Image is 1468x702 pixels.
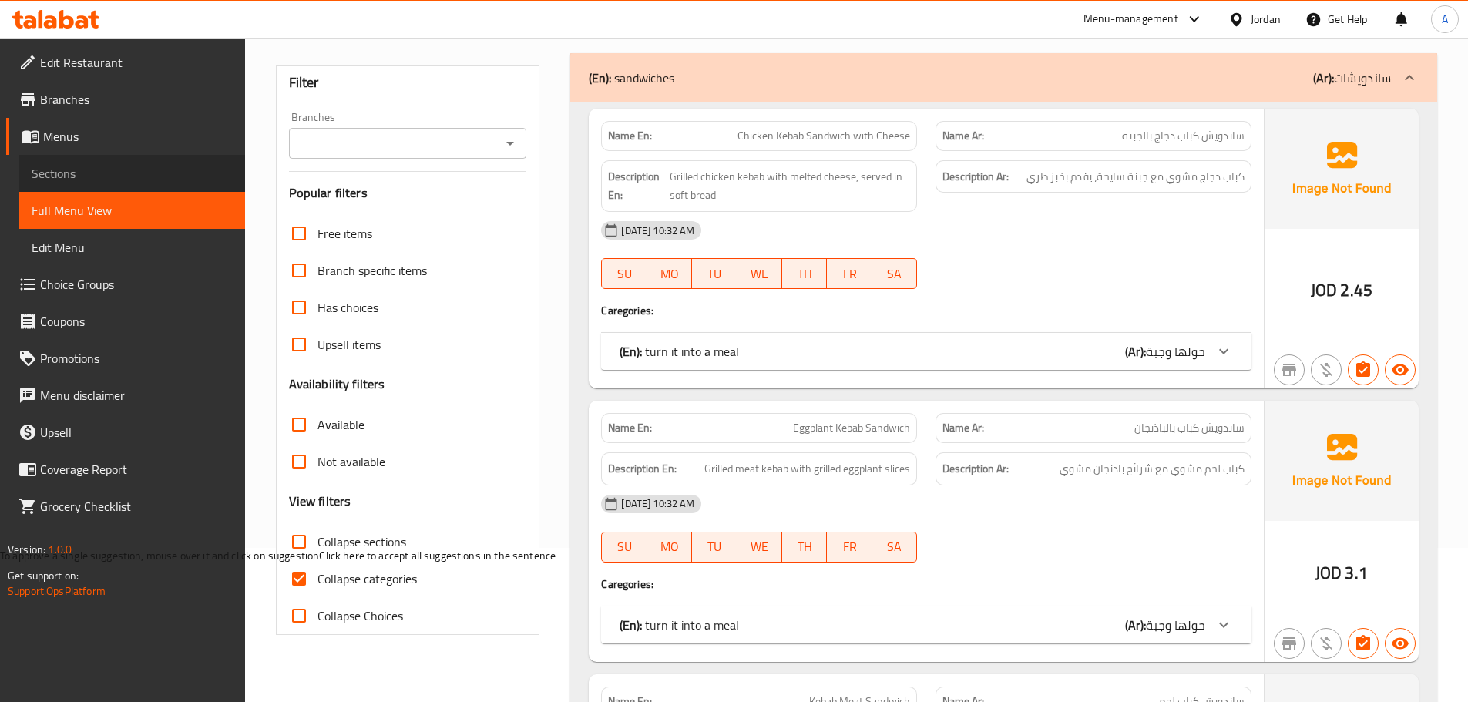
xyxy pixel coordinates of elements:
span: A [1442,11,1448,28]
span: Collapse sections [317,532,406,551]
span: Coverage Report [40,460,233,479]
span: SU [608,263,640,285]
div: (En): turn it into a meal(Ar):حولها وجبة [601,333,1251,370]
h3: View filters [289,492,351,510]
a: Upsell [6,414,245,451]
span: Free items [317,224,372,243]
button: FR [827,532,872,563]
span: Full Menu View [32,201,233,220]
a: Support.OpsPlatform [8,581,106,601]
strong: Description Ar: [942,167,1009,186]
button: WE [737,258,782,289]
button: Open [499,133,521,154]
span: Menu disclaimer [40,386,233,405]
div: Menu-management [1083,10,1178,29]
b: (En): [589,66,611,89]
span: SA [878,536,911,558]
span: ساندويش كباب بالباذنجان [1134,420,1245,436]
h4: Caregories: [601,303,1251,318]
span: 1.0.0 [48,539,72,559]
span: WE [744,263,776,285]
a: Full Menu View [19,192,245,229]
span: Coupons [40,312,233,331]
a: Menus [6,118,245,155]
span: Upsell [40,423,233,442]
strong: Name Ar: [942,128,984,144]
button: MO [647,258,692,289]
span: SA [878,263,911,285]
button: TU [692,258,737,289]
button: TU [692,532,737,563]
span: MO [653,536,686,558]
span: حولها وجبة [1146,340,1205,363]
h4: Caregories: [601,576,1251,592]
div: (En): turn it into a meal(Ar):حولها وجبة [601,606,1251,643]
button: Available [1385,628,1416,659]
gdiv: Click here to accept all suggestions in the sentence [319,546,556,566]
button: SA [872,532,917,563]
a: Branches [6,81,245,118]
span: كباب دجاج مشوي مع جبنة سايحة، يقدم بخبز طري [1026,167,1245,186]
button: FR [827,258,872,289]
span: TU [698,536,731,558]
button: TH [782,532,827,563]
span: TH [788,263,821,285]
span: Edit Restaurant [40,53,233,72]
span: Sections [32,164,233,183]
a: Edit Restaurant [6,44,245,81]
a: Sections [19,155,245,192]
span: Collapse categories [317,569,417,588]
img: Ae5nvW7+0k+MAAAAAElFTkSuQmCC [1265,109,1419,229]
a: Menu disclaimer [6,377,245,414]
div: Jordan [1251,11,1281,28]
span: Collapse Choices [317,606,403,625]
a: Edit Menu [19,229,245,266]
button: Purchased item [1311,354,1342,385]
button: MO [647,532,692,563]
div: Filter [289,66,527,99]
strong: Description En: [608,167,667,205]
strong: Description En: [608,459,677,479]
span: [DATE] 10:32 AM [615,496,700,511]
span: Promotions [40,349,233,368]
button: SU [601,258,647,289]
a: Coverage Report [6,451,245,488]
b: (Ar): [1313,66,1334,89]
span: WE [744,536,776,558]
span: JOD [1315,558,1342,588]
span: 3.1 [1345,558,1367,588]
b: (Ar): [1125,340,1146,363]
button: Has choices [1348,354,1379,385]
span: SU [608,536,640,558]
span: كباب لحم مشوي مع شرائح باذنجان مشوي [1060,459,1245,479]
span: TH [788,536,821,558]
span: Eggplant Kebab Sandwich [793,420,910,436]
span: Branches [40,90,233,109]
span: [DATE] 10:32 AM [615,223,700,238]
span: FR [833,263,865,285]
h3: Popular filters [289,184,527,202]
span: Choice Groups [40,275,233,294]
span: حولها وجبة [1146,613,1205,637]
a: Coupons [6,303,245,340]
button: Available [1385,354,1416,385]
h3: Availability filters [289,375,385,393]
span: Grocery Checklist [40,497,233,516]
span: Upsell items [317,335,381,354]
span: JOD [1311,275,1337,305]
span: Menus [43,127,233,146]
p: ساندويشات [1313,69,1391,87]
span: Chicken Kebab Sandwich with Cheese [737,128,910,144]
b: (Ar): [1125,613,1146,637]
span: Has choices [317,298,378,317]
strong: Name Ar: [942,420,984,436]
strong: Name En: [608,128,652,144]
a: Choice Groups [6,266,245,303]
button: TH [782,258,827,289]
span: 2.45 [1340,275,1372,305]
button: SU [601,532,647,563]
button: WE [737,532,782,563]
span: Not available [317,452,385,471]
span: Version: [8,539,45,559]
span: TU [698,263,731,285]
